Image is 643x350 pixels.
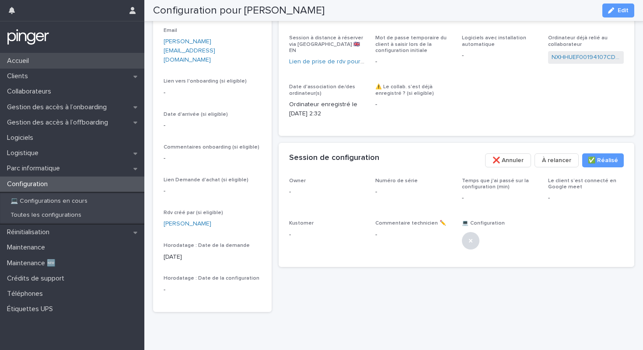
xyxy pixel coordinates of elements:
p: - [164,285,261,295]
span: Numéro de série [375,178,418,184]
span: Horodatage : Date de la demande [164,243,250,248]
a: Lien de prise de rdv pour le client [289,59,384,65]
p: Maintenance 🆕 [3,259,63,267]
p: Configuration [3,180,55,188]
span: Le client s’est connecté en Google meet [548,178,616,190]
p: - [548,194,624,203]
p: Maintenance [3,243,52,252]
span: Commentaire technicien ✏️ [375,221,446,226]
button: ✅​ Réalisé [582,153,624,167]
p: - [164,187,261,196]
span: Temps que j'ai passé sur la configuration (min) [462,178,529,190]
p: - [462,194,538,203]
p: Toutes les configurations [3,211,88,219]
p: Réinitialisation [3,228,56,236]
p: Ordinateur enregistré le [DATE] 2:32 [289,100,365,118]
span: ⚠️ Le collab. s'est déjà enregistré ? (si eligible) [375,84,434,96]
span: Commentaires onboarding (si eligible) [164,145,259,150]
button: ❌ Annuler [485,153,531,167]
p: 💻 Configurations en cours [3,198,94,205]
p: Étiquettes UPS [3,305,60,313]
span: À relancer [542,156,571,165]
p: [DATE] [164,253,261,262]
p: Gestion des accès à l’offboarding [3,118,115,127]
p: - [289,230,365,239]
p: - [289,187,365,197]
span: ✅​ Réalisé [588,156,618,165]
p: Clients [3,72,35,80]
span: Date d'association de/des ordinateur(s) [289,84,355,96]
p: Téléphones [3,290,50,298]
p: Logiciels [3,134,40,142]
span: Owner [289,178,306,184]
p: Crédits de support [3,274,71,283]
p: Parc informatique [3,164,67,173]
button: Edit [602,3,634,17]
a: NXHHUEF00194107CD14S00 [552,53,620,62]
span: 💻 Configuration [462,221,505,226]
span: Kustomer [289,221,314,226]
span: Ordinateur déjà relié au collaborateur [548,35,608,47]
p: - [164,88,261,97]
img: mTgBEunGTSyRkCgitkcU [7,28,49,46]
button: À relancer [535,153,579,167]
a: [PERSON_NAME][EMAIL_ADDRESS][DOMAIN_NAME] [164,38,215,63]
h2: Session de configuration [289,153,379,163]
span: Rdv créé par (si eligible) [164,210,223,215]
span: Edit [618,7,629,14]
span: Lien Demande d'achat (si eligible) [164,177,248,183]
span: Logiciels avec installation automatique [462,35,526,47]
h2: Configuration pour [PERSON_NAME] [153,4,325,17]
p: Accueil [3,57,36,65]
p: - [375,57,451,66]
p: - [164,154,261,163]
span: Lien vers l'onboarding (si eligible) [164,79,247,84]
p: Collaborateurs [3,87,58,96]
span: Horodatage : Date de la configuration [164,276,259,281]
a: [PERSON_NAME] [164,219,211,229]
p: - [375,187,377,197]
span: Mot de passe temporaire du client à saisir lors de la configuration initiale [375,35,447,53]
span: Date d'arrivée (si eligible) [164,112,228,117]
span: Session à distance à réserver via [GEOGRAPHIC_DATA] 🇬🇧EN [289,35,363,53]
p: - [375,230,451,239]
p: - [375,100,451,109]
span: Email [164,28,177,33]
span: ❌ Annuler [493,156,524,165]
p: - [164,121,261,130]
p: Gestion des accès à l’onboarding [3,103,114,111]
p: - [462,51,538,60]
p: Logistique [3,149,45,157]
